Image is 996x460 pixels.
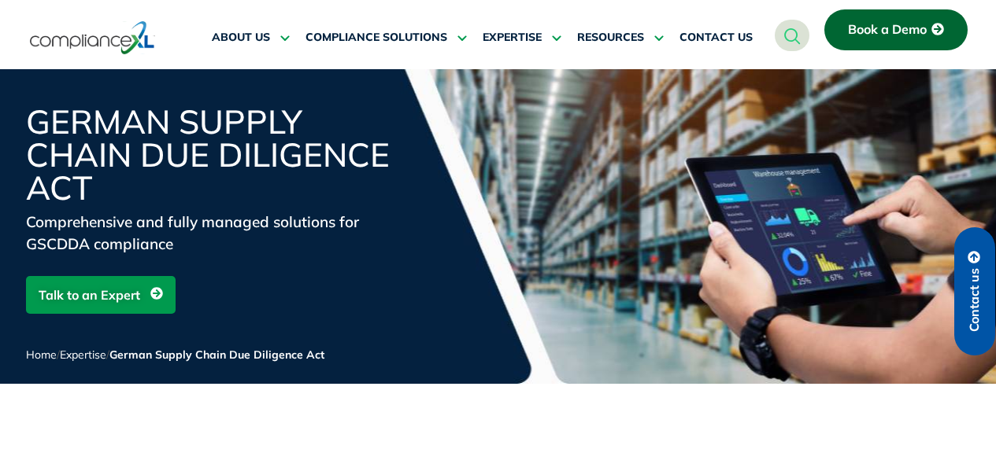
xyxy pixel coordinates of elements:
a: Book a Demo [824,9,968,50]
a: Home [26,348,57,362]
span: / / [26,348,324,362]
a: ABOUT US [212,19,290,57]
a: COMPLIANCE SOLUTIONS [305,19,467,57]
img: logo-one.svg [30,20,155,56]
span: EXPERTISE [483,31,542,45]
a: EXPERTISE [483,19,561,57]
a: CONTACT US [679,19,753,57]
span: Contact us [968,268,982,332]
a: navsearch-button [775,20,809,51]
h1: German Supply Chain Due Diligence Act [26,105,404,204]
span: CONTACT US [679,31,753,45]
a: Expertise [60,348,106,362]
span: Talk to an Expert [39,280,140,310]
a: Contact us [954,227,995,355]
span: German Supply Chain Due Diligence Act [109,348,324,362]
a: Talk to an Expert [26,276,176,314]
span: Book a Demo [848,23,927,37]
span: ABOUT US [212,31,270,45]
span: COMPLIANCE SOLUTIONS [305,31,447,45]
span: RESOURCES [577,31,644,45]
div: Comprehensive and fully managed solutions for GSCDDA compliance [26,211,404,255]
a: RESOURCES [577,19,664,57]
